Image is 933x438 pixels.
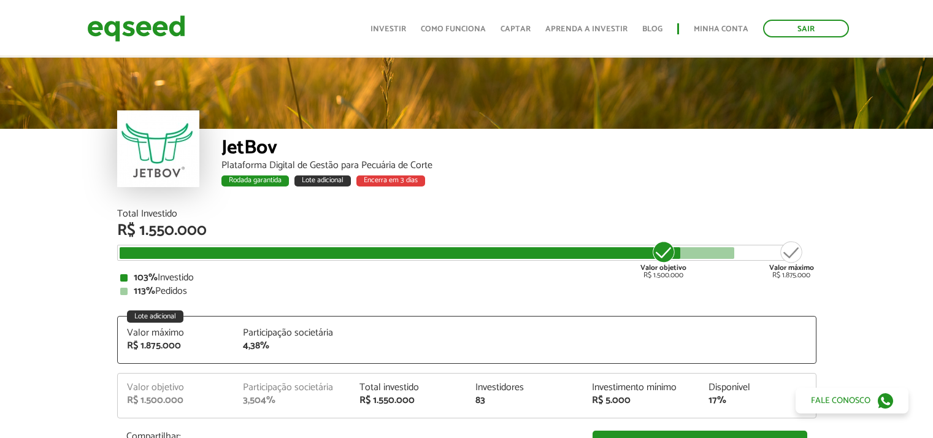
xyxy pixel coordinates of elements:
[221,175,289,186] div: Rodada garantida
[127,396,225,405] div: R$ 1.500.000
[127,328,225,338] div: Valor máximo
[708,383,807,393] div: Disponível
[243,328,341,338] div: Participação societária
[642,25,662,33] a: Blog
[127,341,225,351] div: R$ 1.875.000
[501,25,531,33] a: Captar
[294,175,351,186] div: Lote adicional
[421,25,486,33] a: Como funciona
[640,240,686,279] div: R$ 1.500.000
[243,341,341,351] div: 4,38%
[243,383,341,393] div: Participação societária
[694,25,748,33] a: Minha conta
[117,223,816,239] div: R$ 1.550.000
[545,25,628,33] a: Aprenda a investir
[117,209,816,219] div: Total Investido
[763,20,849,37] a: Sair
[120,273,813,283] div: Investido
[243,396,341,405] div: 3,504%
[127,310,183,323] div: Lote adicional
[359,383,458,393] div: Total investido
[87,12,185,45] img: EqSeed
[120,286,813,296] div: Pedidos
[769,262,814,274] strong: Valor máximo
[134,269,158,286] strong: 103%
[356,175,425,186] div: Encerra em 3 dias
[221,138,816,161] div: JetBov
[475,396,574,405] div: 83
[769,240,814,279] div: R$ 1.875.000
[475,383,574,393] div: Investidores
[359,396,458,405] div: R$ 1.550.000
[134,283,155,299] strong: 113%
[371,25,406,33] a: Investir
[127,383,225,393] div: Valor objetivo
[640,262,686,274] strong: Valor objetivo
[796,388,908,413] a: Fale conosco
[592,383,690,393] div: Investimento mínimo
[592,396,690,405] div: R$ 5.000
[221,161,816,171] div: Plataforma Digital de Gestão para Pecuária de Corte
